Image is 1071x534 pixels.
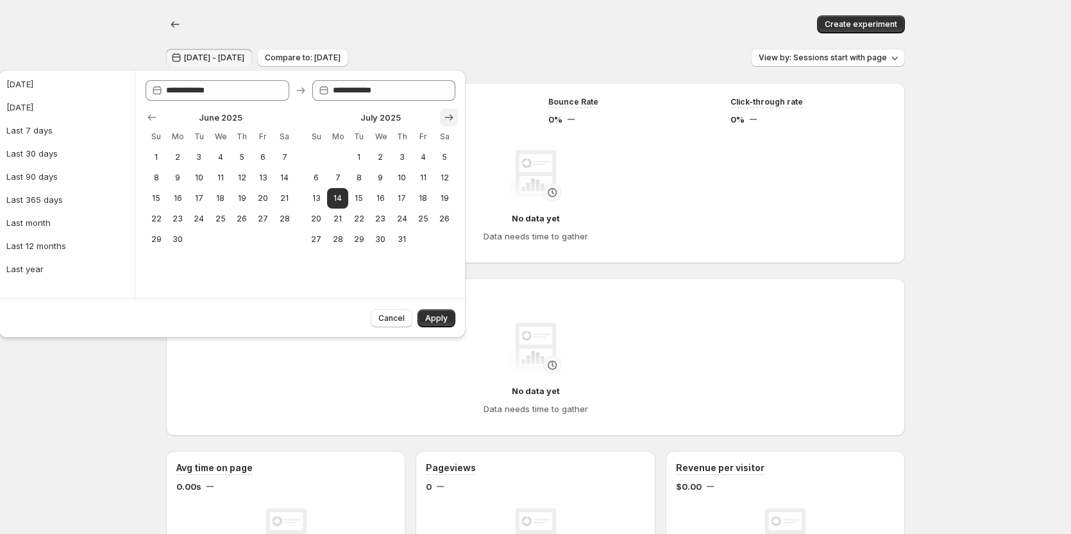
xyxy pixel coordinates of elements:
span: 6 [311,173,322,183]
span: Sa [279,132,290,142]
span: 29 [353,234,364,245]
span: 6 [258,152,269,162]
span: 28 [279,214,290,224]
button: Apply [417,309,455,327]
span: 17 [396,193,407,203]
th: Saturday [274,126,295,147]
span: 15 [353,193,364,203]
button: Sunday June 8 2025 [146,168,167,188]
span: 27 [258,214,269,224]
span: 16 [375,193,386,203]
button: Wednesday June 4 2025 [210,147,231,168]
span: 17 [194,193,205,203]
div: [DATE] [6,78,33,90]
span: 0% [548,113,562,126]
th: Monday [327,126,348,147]
span: 20 [311,214,322,224]
button: Thursday July 10 2025 [391,168,412,188]
button: Wednesday June 18 2025 [210,188,231,209]
button: Wednesday July 30 2025 [370,229,391,250]
div: Last year [6,263,44,275]
span: 27 [311,234,322,245]
button: Saturday July 5 2025 [434,147,455,168]
button: Tuesday June 24 2025 [189,209,210,229]
span: We [215,132,226,142]
span: 7 [279,152,290,162]
span: Compare to: [DATE] [265,53,341,63]
button: Show previous month, May 2025 [143,108,161,126]
button: Last 365 days [3,189,131,210]
button: Last year [3,259,131,279]
span: 9 [172,173,183,183]
button: Last 12 months [3,236,131,256]
span: View by: Sessions start with page [759,53,887,63]
h3: Revenue per visitor [676,461,764,474]
span: Fr [258,132,269,142]
button: Friday July 25 2025 [412,209,434,229]
span: 14 [279,173,290,183]
button: Cancel [371,309,412,327]
button: Saturday July 19 2025 [434,188,455,209]
h4: Data needs time to gather [484,402,588,415]
button: Tuesday July 29 2025 [348,229,369,250]
button: Saturday June 21 2025 [274,188,295,209]
button: Wednesday July 23 2025 [370,209,391,229]
span: 2 [172,152,183,162]
button: Monday June 9 2025 [167,168,188,188]
img: No data yet [510,150,561,202]
span: 2 [375,152,386,162]
span: Fr [417,132,428,142]
th: Wednesday [210,126,231,147]
h4: No data yet [512,384,560,397]
span: Mo [332,132,343,142]
span: 24 [194,214,205,224]
span: Bounce Rate [548,97,598,107]
button: View by: Sessions start with page [751,49,905,67]
button: Friday July 4 2025 [412,147,434,168]
button: Sunday June 1 2025 [146,147,167,168]
span: Cancel [378,313,405,323]
th: Friday [253,126,274,147]
button: Tuesday July 8 2025 [348,168,369,188]
span: 3 [396,152,407,162]
h4: No data yet [512,212,560,225]
button: Friday June 27 2025 [253,209,274,229]
button: Sunday June 15 2025 [146,188,167,209]
button: Saturday June 7 2025 [274,147,295,168]
span: Sa [439,132,450,142]
span: 19 [236,193,247,203]
button: Thursday June 5 2025 [231,147,252,168]
button: Monday June 30 2025 [167,229,188,250]
span: 14 [332,193,343,203]
th: Tuesday [348,126,369,147]
div: Last 30 days [6,147,58,160]
h3: Pageviews [426,461,476,474]
span: 21 [279,193,290,203]
span: 26 [439,214,450,224]
span: 25 [215,214,226,224]
span: 19 [439,193,450,203]
div: Last 365 days [6,193,63,206]
button: Last month [3,212,131,233]
span: $0.00 [676,480,702,493]
span: 12 [236,173,247,183]
span: 30 [172,234,183,245]
span: Su [311,132,322,142]
span: Th [396,132,407,142]
button: Saturday July 26 2025 [434,209,455,229]
button: Sunday July 20 2025 [306,209,327,229]
button: Compare to: [DATE] [257,49,348,67]
button: Wednesday July 9 2025 [370,168,391,188]
span: 23 [172,214,183,224]
button: Friday June 13 2025 [253,168,274,188]
span: 25 [417,214,428,224]
h3: Avg time on page [176,461,253,474]
button: Monday June 23 2025 [167,209,188,229]
span: Click-through rate [730,97,803,107]
button: Tuesday July 15 2025 [348,188,369,209]
span: 31 [396,234,407,245]
span: 3 [194,152,205,162]
div: Last 7 days [6,124,53,137]
span: [DATE] - [DATE] [184,53,244,63]
span: 1 [353,152,364,162]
